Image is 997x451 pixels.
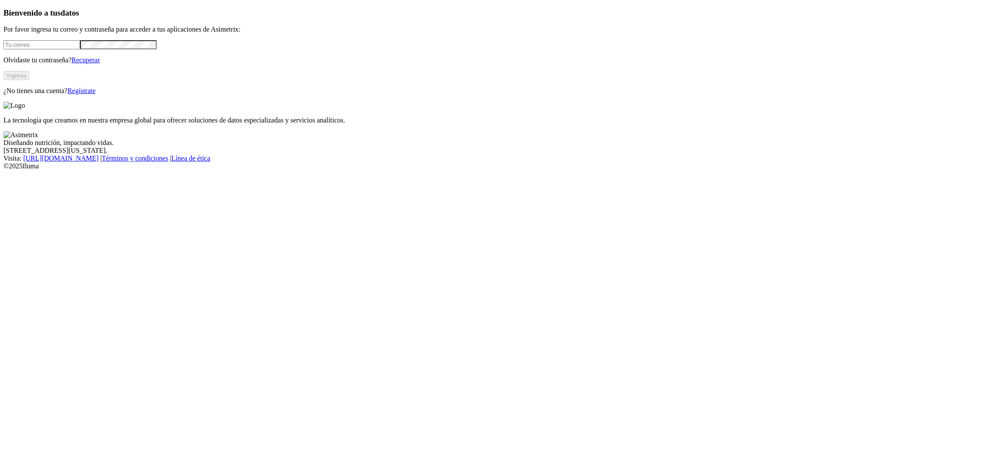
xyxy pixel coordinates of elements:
a: [URL][DOMAIN_NAME] [23,155,99,162]
p: Por favor ingresa tu correo y contraseña para acceder a tus aplicaciones de Asimetrix: [3,26,994,33]
p: ¿No tienes una cuenta? [3,87,994,95]
a: Regístrate [68,87,96,94]
div: [STREET_ADDRESS][US_STATE]. [3,147,994,155]
a: Términos y condiciones [102,155,168,162]
p: La tecnología que creamos en nuestra empresa global para ofrecer soluciones de datos especializad... [3,116,994,124]
img: Logo [3,102,25,110]
span: datos [61,8,79,17]
input: Tu correo [3,40,80,49]
div: Diseñando nutrición, impactando vidas. [3,139,994,147]
p: Olvidaste tu contraseña? [3,56,994,64]
a: Línea de ética [171,155,210,162]
img: Asimetrix [3,131,38,139]
div: Visita : | | [3,155,994,162]
div: © 2025 Iluma [3,162,994,170]
button: Ingresa [3,71,29,80]
a: Recuperar [71,56,100,64]
h3: Bienvenido a tus [3,8,994,18]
